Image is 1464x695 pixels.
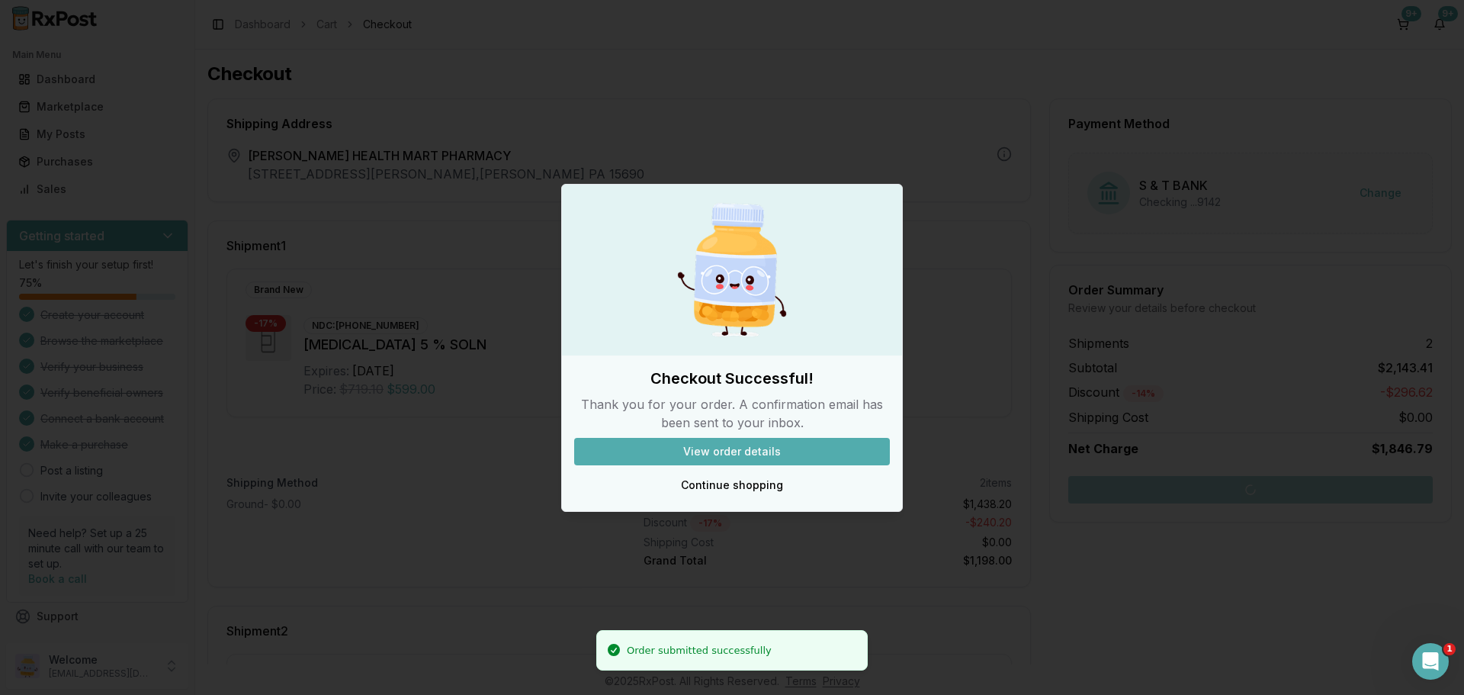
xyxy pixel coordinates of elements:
[1443,643,1456,655] span: 1
[1412,643,1449,680] iframe: Intercom live chat
[574,368,890,389] h2: Checkout Successful!
[574,395,890,432] p: Thank you for your order. A confirmation email has been sent to your inbox.
[574,471,890,499] button: Continue shopping
[574,438,890,465] button: View order details
[659,197,805,343] img: Happy Pill Bottle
